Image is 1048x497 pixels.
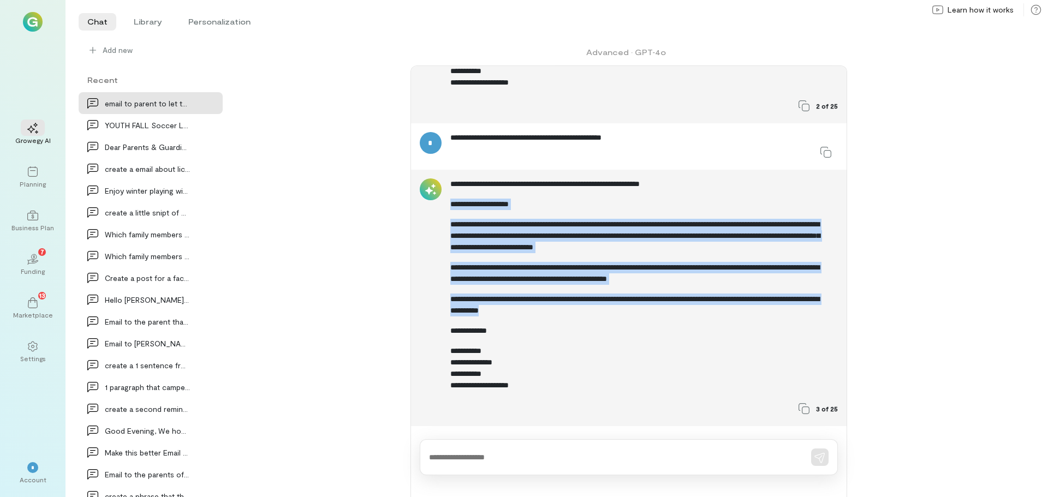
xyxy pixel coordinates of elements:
[105,272,190,284] div: Create a post for a facebook group that I am a me…
[79,74,223,86] div: Recent
[105,294,190,306] div: Hello [PERSON_NAME], We received a refund request from M…
[105,141,190,153] div: Dear Parents & Guardians, Keeping you informed is…
[20,179,46,188] div: Planning
[105,469,190,480] div: Email to the parents of [PERSON_NAME] Good aftern…
[39,290,45,300] span: 13
[105,338,190,349] div: Email to [PERSON_NAME] parent asking if he will b…
[105,163,190,175] div: create a email about lice notification protocal
[125,13,171,31] li: Library
[103,45,133,56] span: Add new
[105,119,190,131] div: YOUTH FALL Soccer League Registration EXTENDED SE…
[105,185,190,196] div: Enjoy winter playing with the family on us at the…
[13,201,52,241] a: Business Plan
[816,404,838,413] span: 3 of 25
[13,310,53,319] div: Marketplace
[948,4,1014,15] span: Learn how it works
[105,229,190,240] div: Which family members or friends does your child m…
[105,447,190,458] div: Make this better Email to the parents of [PERSON_NAME] d…
[13,114,52,153] a: Growegy AI
[105,250,190,262] div: Which family members or friends does your child m…
[816,101,838,110] span: 2 of 25
[40,247,44,256] span: 7
[13,332,52,372] a: Settings
[79,13,116,31] li: Chat
[13,158,52,197] a: Planning
[105,207,190,218] div: create a little snipt of member appretiation day…
[105,98,190,109] div: email to parent to let them know it has come to o…
[13,245,52,284] a: Funding
[11,223,54,232] div: Business Plan
[20,475,46,484] div: Account
[105,316,190,327] div: Email to the parent that they do not have someone…
[105,360,190,371] div: create a 1 sentence fro dressup theme for camp of…
[13,453,52,493] div: *Account
[180,13,259,31] li: Personalization
[105,425,190,436] div: Good Evening, We hope this message finds you well…
[21,267,45,276] div: Funding
[13,289,52,328] a: Marketplace
[15,136,51,145] div: Growegy AI
[105,403,190,415] div: create a second reminder email that you have Chil…
[20,354,46,363] div: Settings
[105,381,190,393] div: 1 paragraph that campers will need to bring healt…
